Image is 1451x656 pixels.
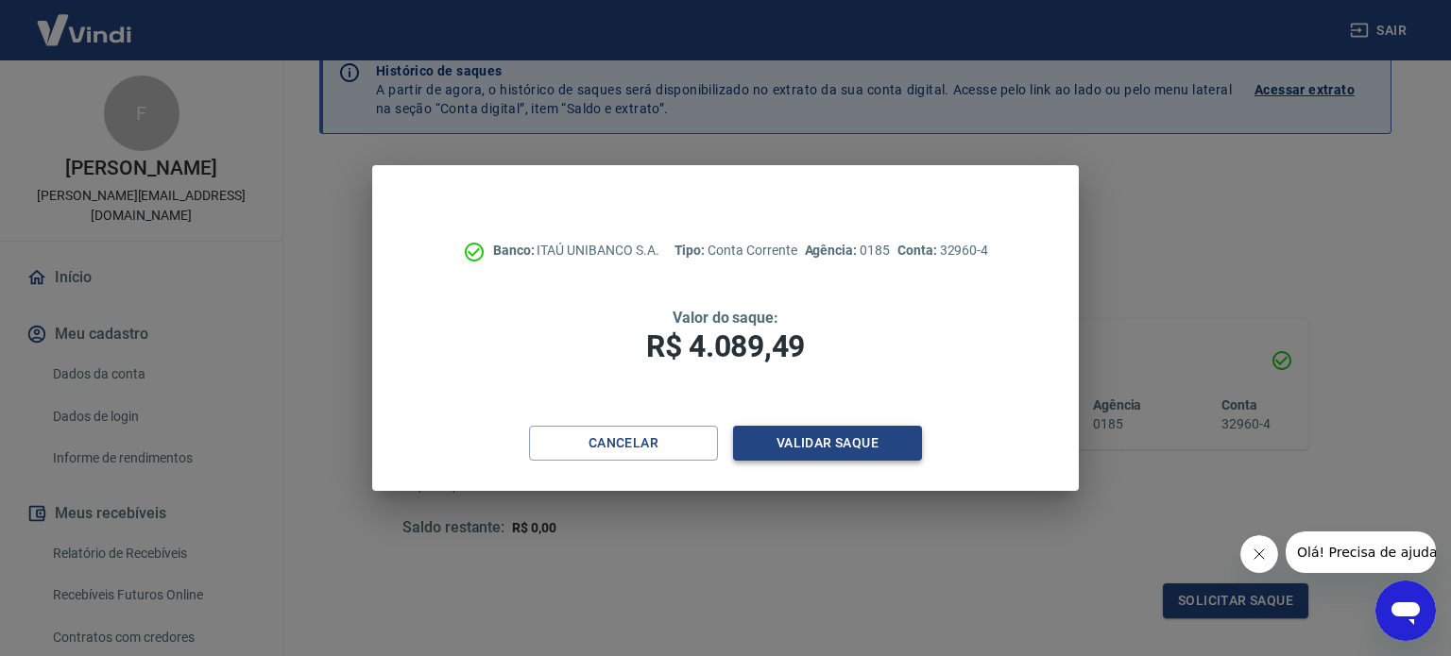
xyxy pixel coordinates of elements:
[673,309,778,327] span: Valor do saque:
[674,241,797,261] p: Conta Corrente
[493,241,659,261] p: ITAÚ UNIBANCO S.A.
[897,241,988,261] p: 32960-4
[897,243,940,258] span: Conta:
[1375,580,1436,641] iframe: Botão para abrir a janela de mensagens
[674,243,708,258] span: Tipo:
[493,243,538,258] span: Banco:
[733,426,922,461] button: Validar saque
[529,426,718,461] button: Cancelar
[646,328,805,364] span: R$ 4.089,49
[805,241,890,261] p: 0185
[11,13,159,28] span: Olá! Precisa de ajuda?
[1240,535,1278,573] iframe: Fechar mensagem
[1286,531,1436,573] iframe: Mensagem da empresa
[805,243,861,258] span: Agência:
